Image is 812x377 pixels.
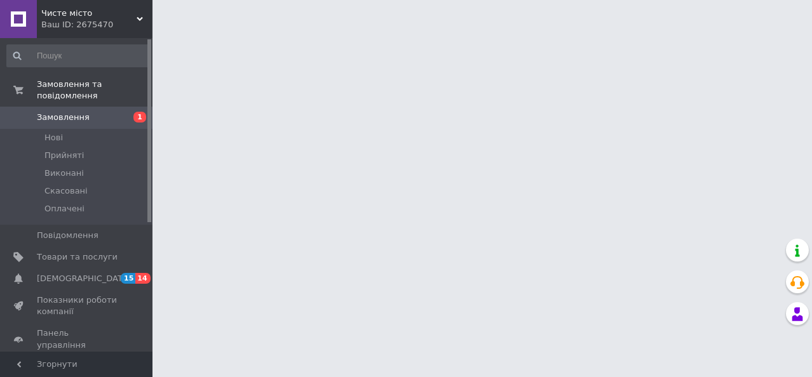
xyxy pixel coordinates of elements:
div: Ваш ID: 2675470 [41,19,152,30]
span: Скасовані [44,185,88,197]
span: Чисте місто [41,8,137,19]
span: [DEMOGRAPHIC_DATA] [37,273,131,284]
span: 14 [135,273,150,284]
span: Замовлення [37,112,90,123]
span: Замовлення та повідомлення [37,79,152,102]
span: Оплачені [44,203,85,215]
span: Прийняті [44,150,84,161]
span: 15 [121,273,135,284]
span: Панель управління [37,327,118,350]
input: Пошук [6,44,150,67]
span: Виконані [44,168,84,179]
span: Товари та послуги [37,251,118,263]
span: Нові [44,132,63,143]
span: Показники роботи компанії [37,294,118,317]
span: 1 [133,112,146,122]
span: Повідомлення [37,230,98,241]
